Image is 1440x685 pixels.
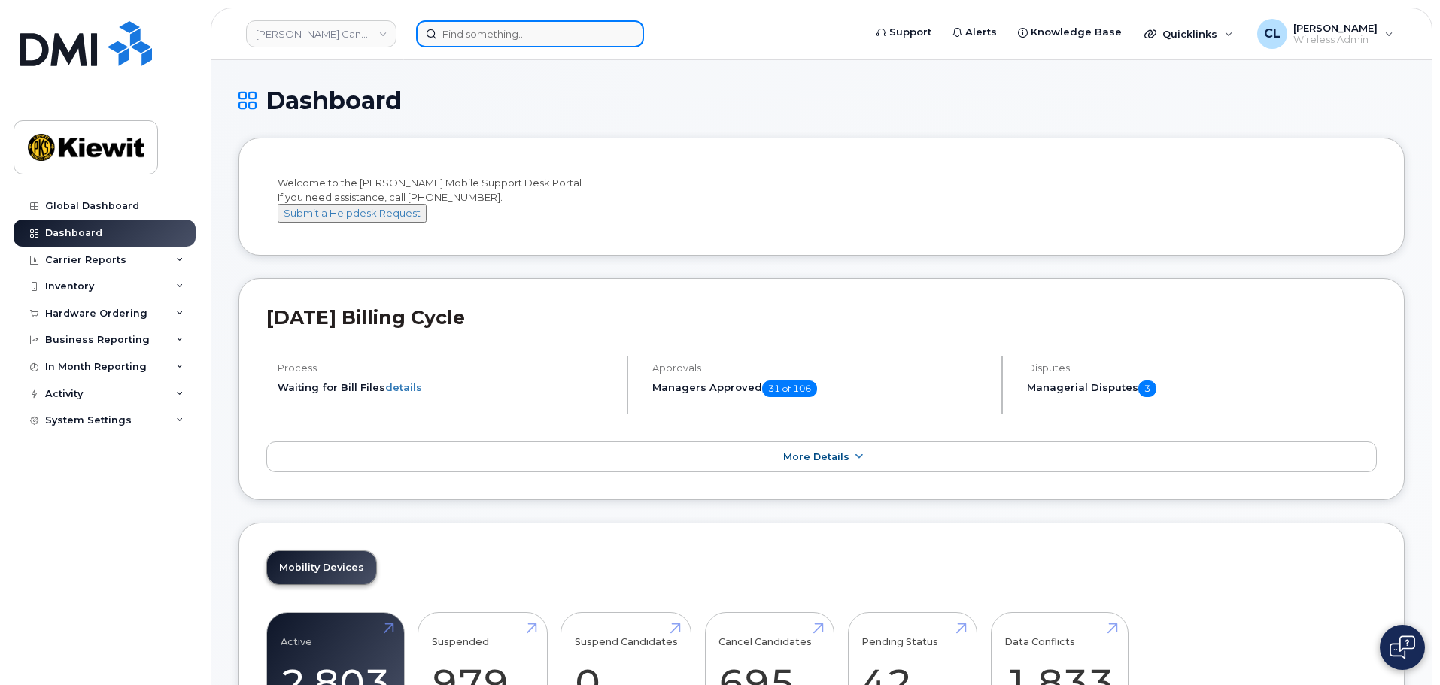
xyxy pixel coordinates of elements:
[1138,380,1156,397] span: 3
[1390,635,1415,659] img: Open chat
[267,551,376,584] a: Mobility Devices
[762,380,817,397] span: 31 of 106
[1027,362,1377,374] h4: Disputes
[783,451,849,462] span: More Details
[278,207,427,219] a: Submit a Helpdesk Request
[385,381,422,393] a: details
[1027,380,1377,397] h5: Managerial Disputes
[278,380,614,395] li: Waiting for Bill Files
[278,204,427,223] button: Submit a Helpdesk Request
[652,362,989,374] h4: Approvals
[278,176,1366,223] div: Welcome to the [PERSON_NAME] Mobile Support Desk Portal If you need assistance, call [PHONE_NUMBER].
[652,380,989,397] h5: Managers Approved
[266,306,1377,329] h2: [DATE] Billing Cycle
[278,362,614,374] h4: Process
[238,87,1405,114] h1: Dashboard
